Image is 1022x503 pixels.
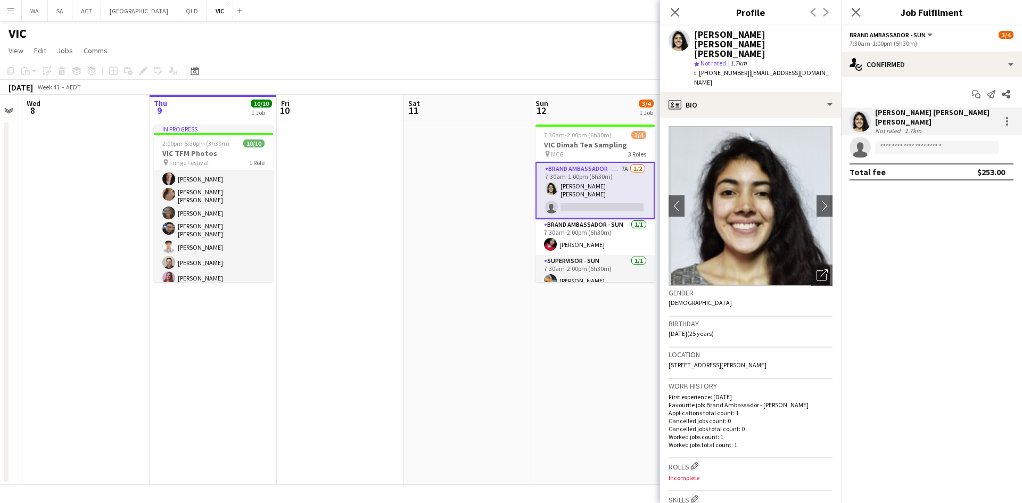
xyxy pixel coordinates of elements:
[669,474,833,482] p: Incomplete
[850,31,934,39] button: Brand Ambassador - SUN
[30,44,51,57] a: Edit
[811,265,833,286] div: Open photos pop-in
[850,39,1013,47] div: 7:30am-1:00pm (5h30m)
[669,299,732,307] span: [DEMOGRAPHIC_DATA]
[669,401,833,409] p: Favourite job: Brand Ambassador - [PERSON_NAME]
[66,83,81,91] div: AEDT
[669,433,833,441] p: Worked jobs count: 1
[53,44,77,57] a: Jobs
[875,127,903,135] div: Not rated
[660,92,841,118] div: Bio
[903,127,924,135] div: 1.7km
[669,350,833,359] h3: Location
[841,52,1022,77] div: Confirmed
[694,69,829,86] span: | [EMAIL_ADDRESS][DOMAIN_NAME]
[700,59,726,67] span: Not rated
[669,441,833,449] p: Worked jobs total count: 1
[9,26,27,42] h1: VIC
[660,5,841,19] h3: Profile
[48,1,72,21] button: SA
[999,31,1013,39] span: 3/4
[9,46,23,55] span: View
[34,46,46,55] span: Edit
[850,167,886,177] div: Total fee
[4,44,28,57] a: View
[977,167,1005,177] div: $253.00
[669,319,833,328] h3: Birthday
[694,30,833,59] div: [PERSON_NAME] [PERSON_NAME] [PERSON_NAME]
[669,425,833,433] p: Cancelled jobs total count: 0
[669,409,833,417] p: Applications total count: 1
[850,31,926,39] span: Brand Ambassador - SUN
[669,417,833,425] p: Cancelled jobs count: 0
[669,361,767,369] span: [STREET_ADDRESS][PERSON_NAME]
[669,329,714,337] span: [DATE] (25 years)
[84,46,108,55] span: Comms
[669,126,833,286] img: Crew avatar or photo
[875,108,996,127] div: [PERSON_NAME] [PERSON_NAME] [PERSON_NAME]
[669,381,833,391] h3: Work history
[207,1,233,21] button: VIC
[669,393,833,401] p: First experience: [DATE]
[694,69,749,77] span: t. [PHONE_NUMBER]
[57,46,73,55] span: Jobs
[101,1,177,21] button: [GEOGRAPHIC_DATA]
[728,59,749,67] span: 1.7km
[669,288,833,298] h3: Gender
[177,1,207,21] button: QLD
[669,460,833,472] h3: Roles
[79,44,112,57] a: Comms
[35,83,62,91] span: Week 41
[9,82,33,93] div: [DATE]
[22,1,48,21] button: WA
[841,5,1022,19] h3: Job Fulfilment
[72,1,101,21] button: ACT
